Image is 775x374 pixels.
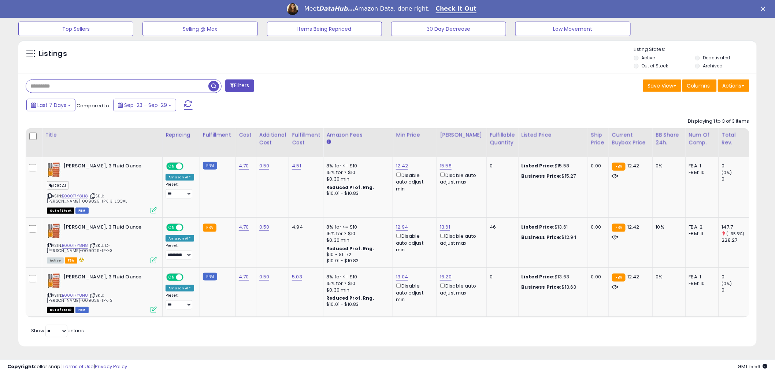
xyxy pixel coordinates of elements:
[166,235,194,242] div: Amazon AI *
[627,273,639,280] span: 12.42
[643,79,681,92] button: Save View
[591,131,606,147] div: Ship Price
[440,131,483,139] div: [PERSON_NAME]
[436,5,477,13] a: Check It Out
[522,131,585,139] div: Listed Price
[396,273,408,281] a: 13.04
[326,184,374,190] b: Reduced Prof. Rng.
[45,131,159,139] div: Title
[37,101,66,109] span: Last 7 Days
[689,163,713,169] div: FBA: 1
[689,169,713,176] div: FBM: 10
[167,225,176,231] span: ON
[396,131,434,139] div: Min Price
[75,307,89,313] span: FBM
[490,224,512,230] div: 46
[490,163,512,169] div: 0
[612,224,626,232] small: FBA
[722,237,752,244] div: 228.27
[642,63,668,69] label: Out of Stock
[167,274,176,281] span: ON
[440,223,450,231] a: 13.61
[326,287,387,293] div: $0.30 min
[75,208,89,214] span: FBM
[656,274,680,280] div: 0%
[722,170,732,175] small: (0%)
[396,162,408,170] a: 12.42
[682,79,717,92] button: Columns
[522,274,582,280] div: $13.63
[722,274,752,280] div: 0
[77,102,110,109] span: Compared to:
[326,169,387,176] div: 15% for > $10
[31,327,84,334] span: Show: entries
[396,171,431,192] div: Disable auto adjust min
[440,282,481,296] div: Disable auto adjust max
[396,282,431,303] div: Disable auto adjust min
[166,285,194,292] div: Amazon AI *
[166,243,194,260] div: Preset:
[166,174,194,181] div: Amazon AI *
[239,273,249,281] a: 4.70
[47,307,74,313] span: All listings that are currently out of stock and unavailable for purchase on Amazon
[722,287,752,293] div: 0
[47,163,157,213] div: ASIN:
[239,162,249,170] a: 4.70
[47,163,62,177] img: 51XutwLSpkL._SL40_.jpg
[522,284,582,290] div: $13.63
[326,274,387,280] div: 8% for <= $10
[689,131,716,147] div: Num of Comp.
[166,293,194,310] div: Preset:
[688,118,749,125] div: Displaying 1 to 3 of 3 items
[396,232,431,253] div: Disable auto adjust min
[203,224,216,232] small: FBA
[26,99,75,111] button: Last 7 Days
[7,363,34,370] strong: Copyright
[63,163,152,171] b: [PERSON_NAME], 3 Fluid Ounce
[47,242,112,253] span: | SKU: D-[PERSON_NAME]-009029-1PK-3
[47,274,62,288] img: 51XutwLSpkL._SL40_.jpg
[522,173,562,179] b: Business Price:
[522,234,562,241] b: Business Price:
[326,139,331,145] small: Amazon Fees.
[77,257,85,262] i: hazardous material
[522,163,582,169] div: $15.58
[326,230,387,237] div: 15% for > $10
[7,363,127,370] div: seller snap | |
[166,182,194,199] div: Preset:
[225,79,254,92] button: Filters
[47,292,112,303] span: | SKU: [PERSON_NAME]-009029-1PK-3
[522,234,582,241] div: $12.94
[63,224,152,233] b: [PERSON_NAME], 3 Fluid Ounce
[591,274,603,280] div: 0.00
[761,7,768,11] div: Close
[718,79,749,92] button: Actions
[292,224,318,230] div: 4.94
[326,280,387,287] div: 15% for > $10
[326,252,387,258] div: $10 - $11.72
[490,274,512,280] div: 0
[326,176,387,182] div: $0.30 min
[267,22,382,36] button: Items Being Repriced
[292,162,301,170] a: 4.51
[39,49,67,59] h5: Listings
[490,131,515,147] div: Fulfillable Quantity
[287,3,298,15] img: Profile image for Georgie
[738,363,768,370] span: 2025-10-7 15:56 GMT
[656,131,683,147] div: BB Share 24h.
[65,258,77,264] span: FBA
[634,46,757,53] p: Listing States:
[259,162,270,170] a: 0.50
[259,131,286,147] div: Additional Cost
[627,223,639,230] span: 12.42
[722,281,732,286] small: (0%)
[182,163,194,170] span: OFF
[727,231,745,237] small: (-35.3%)
[722,176,752,182] div: 0
[182,225,194,231] span: OFF
[326,190,387,197] div: $10.01 - $10.83
[689,224,713,230] div: FBA: 2
[687,82,710,89] span: Columns
[522,162,555,169] b: Listed Price:
[182,274,194,281] span: OFF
